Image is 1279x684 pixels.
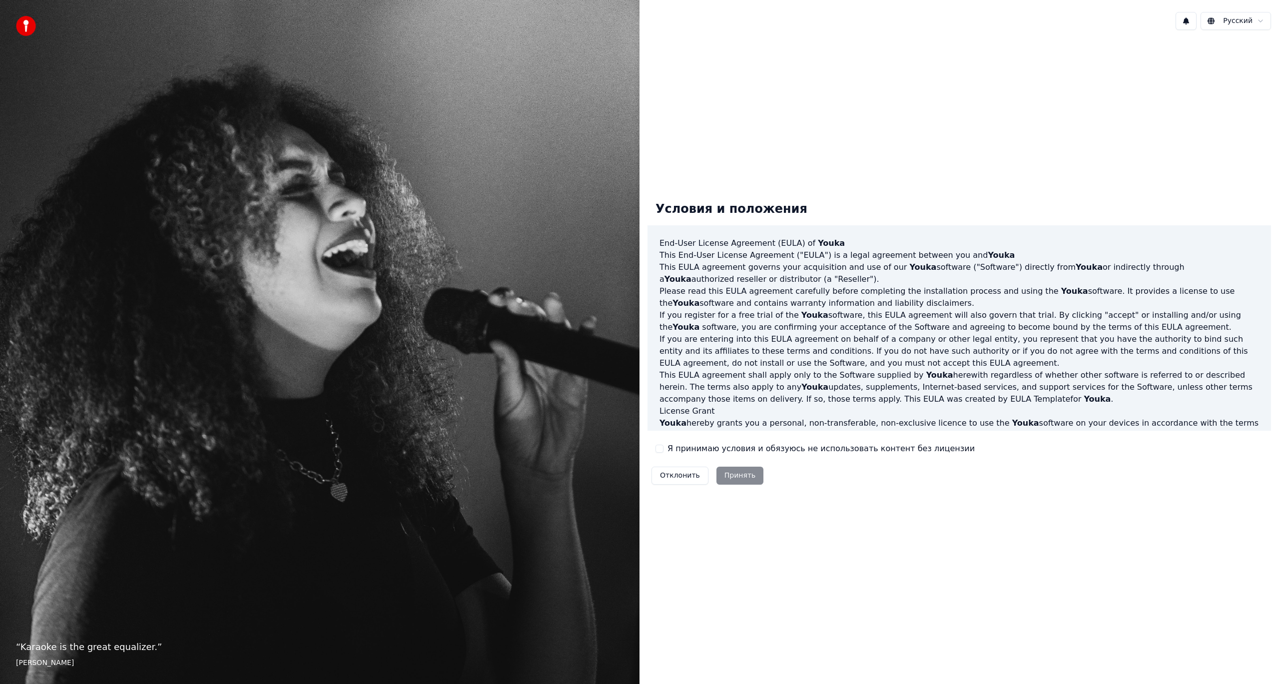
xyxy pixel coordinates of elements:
[1010,394,1070,404] a: EULA Template
[16,640,624,654] p: “ Karaoke is the great equalizer. ”
[659,369,1259,405] p: This EULA agreement shall apply only to the Software supplied by herewith regardless of whether o...
[647,193,815,225] div: Условия и положения
[659,418,686,428] span: Youka
[801,382,828,392] span: Youka
[659,285,1259,309] p: Please read this EULA agreement carefully before completing the installation process and using th...
[1061,286,1088,296] span: Youka
[672,322,699,332] span: Youka
[672,298,699,308] span: Youka
[667,443,975,455] label: Я принимаю условия и обязуюсь не использовать контент без лицензии
[659,417,1259,441] p: hereby grants you a personal, non-transferable, non-exclusive licence to use the software on your...
[16,658,624,668] footer: [PERSON_NAME]
[926,370,953,380] span: Youka
[664,274,691,284] span: Youka
[16,16,36,36] img: youka
[801,310,828,320] span: Youka
[1084,394,1111,404] span: Youka
[651,467,708,485] button: Отклонить
[659,333,1259,369] p: If you are entering into this EULA agreement on behalf of a company or other legal entity, you re...
[988,250,1015,260] span: Youka
[659,237,1259,249] h3: End-User License Agreement (EULA) of
[818,238,845,248] span: Youka
[659,261,1259,285] p: This EULA agreement governs your acquisition and use of our software ("Software") directly from o...
[909,262,936,272] span: Youka
[1076,262,1103,272] span: Youka
[659,309,1259,333] p: If you register for a free trial of the software, this EULA agreement will also govern that trial...
[659,249,1259,261] p: This End-User License Agreement ("EULA") is a legal agreement between you and
[659,405,1259,417] h3: License Grant
[1012,418,1039,428] span: Youka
